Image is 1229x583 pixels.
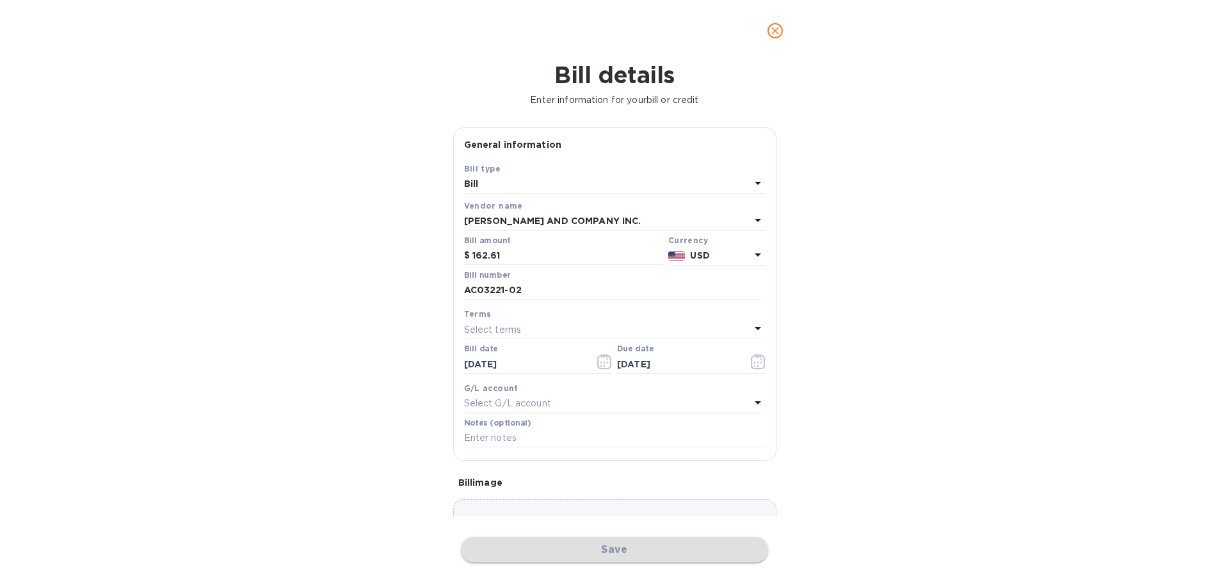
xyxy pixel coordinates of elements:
b: Bill [464,179,479,189]
label: Bill number [464,271,510,279]
label: Notes (optional) [464,419,531,427]
input: $ Enter bill amount [472,246,663,266]
label: Due date [617,346,654,353]
b: Terms [464,309,492,319]
button: close [760,15,791,46]
b: General information [464,140,562,150]
b: Currency [668,236,708,245]
b: USD [690,250,709,260]
input: Due date [617,355,738,374]
p: Bill image [458,476,771,489]
div: $ [464,246,472,266]
b: Vendor name [464,201,523,211]
input: Enter bill number [464,281,766,300]
b: [PERSON_NAME] AND COMPANY INC. [464,216,641,226]
img: USD [668,252,686,260]
h1: Bill details [10,61,1219,88]
b: G/L account [464,383,518,393]
input: Enter notes [464,429,766,448]
label: Bill amount [464,237,510,244]
b: Bill type [464,164,501,173]
label: Bill date [464,346,498,353]
p: Select G/L account [464,397,551,410]
input: Select date [464,355,585,374]
p: Select terms [464,323,522,337]
p: Enter information for your bill or credit [10,93,1219,107]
